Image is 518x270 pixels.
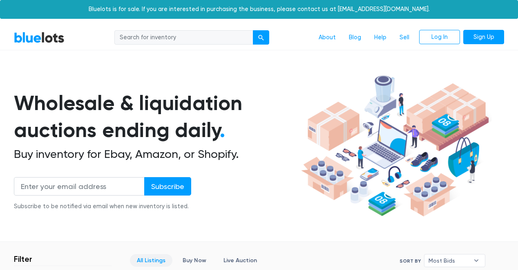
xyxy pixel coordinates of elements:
[368,30,393,45] a: Help
[298,72,492,220] img: hero-ee84e7d0318cb26816c560f6b4441b76977f77a177738b4e94f68c95b2b83dbb.png
[312,30,342,45] a: About
[419,30,460,45] a: Log In
[14,90,298,144] h1: Wholesale & liquidation auctions ending daily
[217,254,264,267] a: Live Auction
[130,254,172,267] a: All Listings
[144,177,191,196] input: Subscribe
[14,177,145,196] input: Enter your email address
[220,118,225,142] span: .
[400,257,421,265] label: Sort By
[342,30,368,45] a: Blog
[114,30,253,45] input: Search for inventory
[14,254,32,264] h3: Filter
[14,147,298,161] h2: Buy inventory for Ebay, Amazon, or Shopify.
[14,202,191,211] div: Subscribe to be notified via email when new inventory is listed.
[176,254,213,267] a: Buy Now
[393,30,416,45] a: Sell
[463,30,504,45] a: Sign Up
[14,32,65,43] a: BlueLots
[468,254,485,267] b: ▾
[429,254,469,267] span: Most Bids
